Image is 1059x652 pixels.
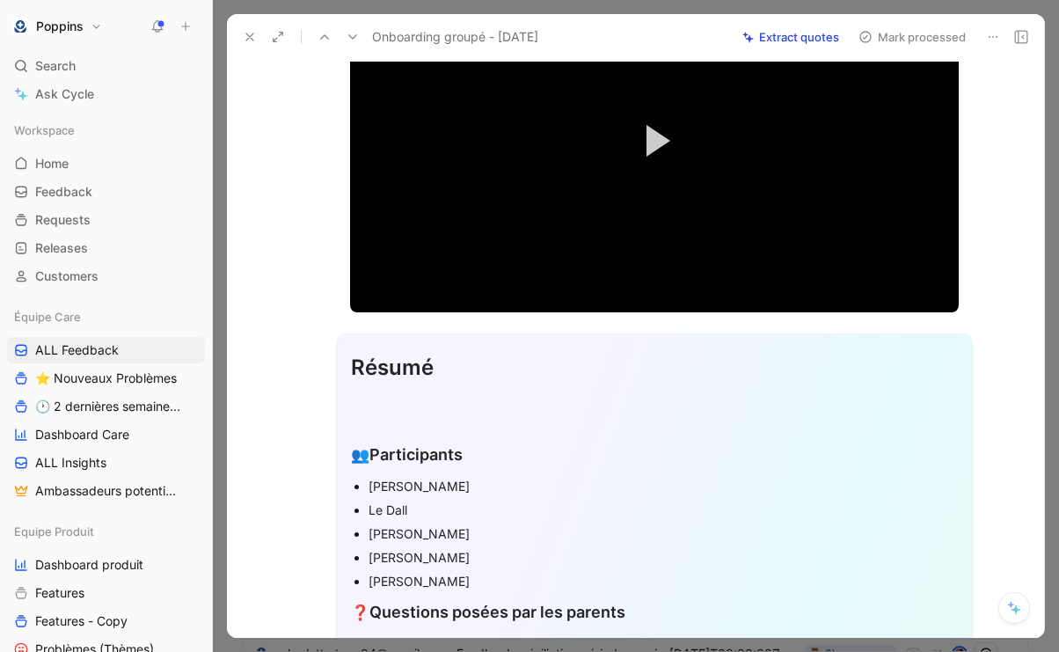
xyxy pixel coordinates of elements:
[35,370,177,387] span: ⭐ Nouveaux Problèmes
[7,117,205,143] div: Workspace
[369,524,958,543] div: [PERSON_NAME]
[351,352,958,384] div: Résumé
[35,612,128,630] span: Features - Copy
[7,14,106,39] button: PoppinsPoppins
[7,53,205,79] div: Search
[7,478,205,504] a: Ambassadeurs potentiels
[369,572,958,590] div: [PERSON_NAME]
[7,304,205,330] div: Équipe Care
[7,337,205,363] a: ALL Feedback
[35,454,106,472] span: ALL Insights
[7,518,205,545] div: Equipe Produit
[369,635,557,650] strong: Application pour la discalculie :
[14,121,75,139] span: Workspace
[14,523,94,540] span: Equipe Produit
[35,267,99,285] span: Customers
[615,101,694,180] button: Play Video
[7,365,205,392] a: ⭐ Nouveaux Problèmes
[11,18,29,35] img: Poppins
[7,207,205,233] a: Requests
[351,604,369,621] span: ❓
[14,308,81,326] span: Équipe Care
[35,556,143,574] span: Dashboard produit
[7,150,205,177] a: Home
[35,341,119,359] span: ALL Feedback
[7,235,205,261] a: Releases
[369,501,958,519] div: Le Dall
[7,450,205,476] a: ALL Insights
[372,26,538,48] span: Onboarding groupé - [DATE]
[35,84,94,105] span: Ask Cycle
[35,482,180,500] span: Ambassadeurs potentiels
[7,421,205,448] a: Dashboard Care
[734,25,847,49] button: Extract quotes
[351,446,369,464] span: 👥
[369,548,958,567] div: [PERSON_NAME]
[7,81,205,107] a: Ask Cycle
[7,580,205,606] a: Features
[35,211,91,229] span: Requests
[35,239,88,257] span: Releases
[35,584,84,602] span: Features
[351,600,958,625] div: Questions posées par les parents
[851,25,974,49] button: Mark processed
[7,552,205,578] a: Dashboard produit
[35,155,69,172] span: Home
[7,179,205,205] a: Feedback
[35,398,186,415] span: 🕐 2 dernières semaines - Occurences
[351,443,958,467] div: Participants
[36,18,84,34] h1: Poppins
[35,55,76,77] span: Search
[35,426,129,443] span: Dashboard Care
[7,263,205,289] a: Customers
[369,477,958,495] div: [PERSON_NAME]
[35,183,92,201] span: Feedback
[7,304,205,504] div: Équipe CareALL Feedback⭐ Nouveaux Problèmes🕐 2 dernières semaines - OccurencesDashboard CareALL I...
[7,608,205,634] a: Features - Copy
[7,393,205,420] a: 🕐 2 dernières semaines - Occurences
